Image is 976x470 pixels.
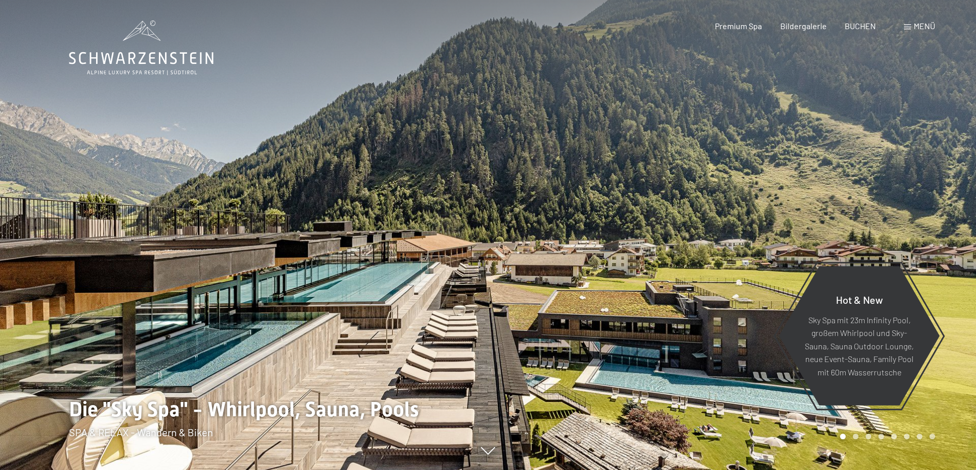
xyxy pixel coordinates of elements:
div: Carousel Page 6 [904,434,910,439]
div: Carousel Page 4 [878,434,884,439]
div: Carousel Page 8 [929,434,935,439]
div: Carousel Page 7 [917,434,922,439]
span: Menü [914,21,935,31]
span: Hot & New [836,293,883,305]
div: Carousel Page 2 [853,434,858,439]
a: BUCHEN [845,21,876,31]
div: Carousel Pagination [836,434,935,439]
div: Carousel Page 5 [891,434,897,439]
div: Carousel Page 1 (Current Slide) [840,434,846,439]
a: Premium Spa [715,21,762,31]
a: Bildergalerie [780,21,827,31]
p: Sky Spa mit 23m Infinity Pool, großem Whirlpool und Sky-Sauna, Sauna Outdoor Lounge, neue Event-S... [804,313,915,378]
a: Hot & New Sky Spa mit 23m Infinity Pool, großem Whirlpool und Sky-Sauna, Sauna Outdoor Lounge, ne... [778,265,940,406]
div: Carousel Page 3 [866,434,871,439]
